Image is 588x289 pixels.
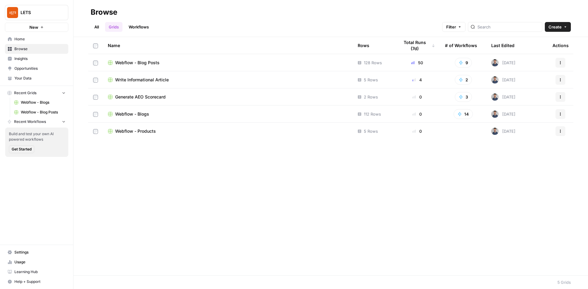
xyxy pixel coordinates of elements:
[14,119,46,124] span: Recent Workflows
[11,107,68,117] a: Webflow - Blog Posts
[364,60,382,66] span: 128 Rows
[454,109,473,119] button: 14
[115,60,160,66] span: Webflow - Blog Posts
[14,46,66,52] span: Browse
[399,111,435,117] div: 0
[11,98,68,107] a: Webflow - Blogs
[399,128,435,134] div: 0
[491,37,514,54] div: Last Edited
[14,56,66,61] span: Insights
[105,22,123,32] a: Grids
[21,100,66,105] span: Webflow - Blogs
[115,94,166,100] span: Generate AEO Scorecard
[455,92,472,102] button: 3
[491,110,499,118] img: 5d1k13leg0nycxz2j92w4c5jfa9r
[399,37,435,54] div: Total Runs (7d)
[108,37,348,54] div: Name
[399,60,435,66] div: 50
[5,247,68,257] a: Settings
[5,88,68,98] button: Recent Grids
[445,37,477,54] div: # of Workflows
[5,44,68,54] a: Browse
[455,75,472,85] button: 2
[491,93,499,101] img: 5d1k13leg0nycxz2j92w4c5jfa9r
[12,146,32,152] span: Get Started
[399,77,435,83] div: 4
[5,34,68,44] a: Home
[91,7,117,17] div: Browse
[29,24,38,30] span: New
[5,267,68,277] a: Learning Hub
[491,76,515,83] div: [DATE]
[5,257,68,267] a: Usage
[399,94,435,100] div: 0
[14,76,66,81] span: Your Data
[491,59,499,66] img: 5d1k13leg0nycxz2j92w4c5jfa9r
[108,94,348,100] a: Generate AEO Scorecard
[14,36,66,42] span: Home
[455,58,472,68] button: 9
[9,145,34,153] button: Get Started
[5,64,68,73] a: Opportunities
[21,109,66,115] span: Webflow - Blog Posts
[545,22,571,32] button: Create
[108,60,348,66] a: Webflow - Blog Posts
[21,9,58,16] span: LETS
[364,128,378,134] span: 5 Rows
[14,66,66,71] span: Opportunities
[108,111,348,117] a: Webflow - Blogs
[108,128,348,134] a: Webflow - Products
[491,76,499,83] img: 5d1k13leg0nycxz2j92w4c5jfa9r
[14,279,66,284] span: Help + Support
[14,90,36,96] span: Recent Grids
[5,117,68,126] button: Recent Workflows
[491,93,515,101] div: [DATE]
[7,7,18,18] img: LETS Logo
[364,111,381,117] span: 112 Rows
[491,128,499,135] img: 5d1k13leg0nycxz2j92w4c5jfa9r
[446,24,456,30] span: Filter
[364,77,378,83] span: 5 Rows
[477,24,540,30] input: Search
[5,5,68,20] button: Workspace: LETS
[5,277,68,287] button: Help + Support
[5,73,68,83] a: Your Data
[5,54,68,64] a: Insights
[358,37,369,54] div: Rows
[364,94,378,100] span: 2 Rows
[14,250,66,255] span: Settings
[125,22,153,32] a: Workflows
[552,37,569,54] div: Actions
[491,128,515,135] div: [DATE]
[115,77,169,83] span: Write Informational Article
[108,77,348,83] a: Write Informational Article
[548,24,562,30] span: Create
[557,279,571,285] div: 5 Grids
[9,131,65,142] span: Build and test your own AI powered workflows
[442,22,466,32] button: Filter
[14,269,66,275] span: Learning Hub
[5,23,68,32] button: New
[14,259,66,265] span: Usage
[115,128,156,134] span: Webflow - Products
[91,22,103,32] a: All
[115,111,149,117] span: Webflow - Blogs
[491,59,515,66] div: [DATE]
[491,110,515,118] div: [DATE]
